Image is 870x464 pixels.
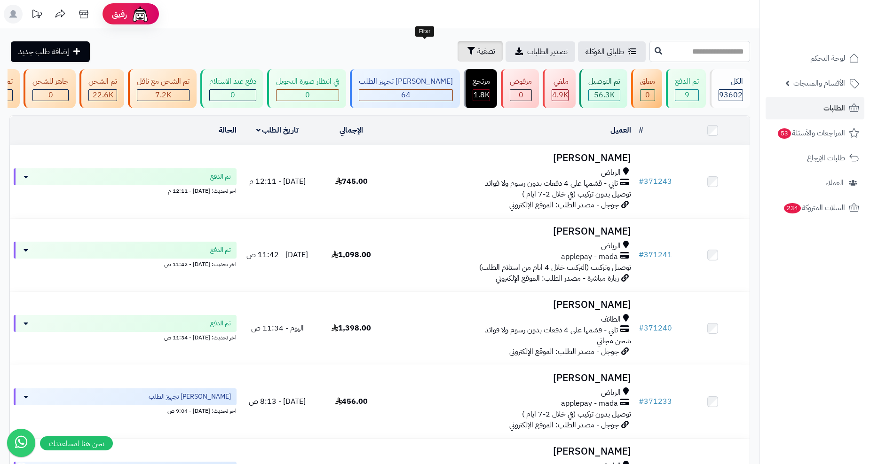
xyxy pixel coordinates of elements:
[256,125,299,136] a: تاريخ الطلب
[766,122,864,144] a: المراجعات والأسئلة53
[392,446,631,457] h3: [PERSON_NAME]
[629,69,664,108] a: معلق 0
[783,203,801,213] span: 234
[332,322,371,334] span: 1,398.00
[719,89,743,101] span: 93602
[597,335,631,346] span: شحن مجاني
[265,69,348,108] a: في انتظار صورة التحويل 0
[78,69,126,108] a: تم الشحن 22.6K
[479,262,631,273] span: توصيل وتركيب (التركيب خلال 4 ايام من استلام الطلب)
[219,125,237,136] a: الحالة
[22,69,78,108] a: جاهز للشحن 0
[685,89,689,101] span: 9
[506,41,575,62] a: تصدير الطلبات
[664,69,708,108] a: تم الدفع 9
[33,90,68,101] div: 0
[585,46,624,57] span: طلباتي المُوكلة
[645,89,650,101] span: 0
[639,396,644,407] span: #
[510,90,531,101] div: 0
[401,89,411,101] span: 64
[14,332,237,342] div: اخر تحديث: [DATE] - 11:34 ص
[639,176,672,187] a: #371243
[137,90,189,101] div: 7223
[610,125,631,136] a: العميل
[601,314,621,325] span: الطائف
[277,90,339,101] div: 0
[719,76,743,87] div: الكل
[230,89,235,101] span: 0
[527,46,568,57] span: تصدير الطلبات
[639,249,644,260] span: #
[777,128,791,139] span: 53
[640,76,655,87] div: معلق
[14,259,237,268] div: اخر تحديث: [DATE] - 11:42 ص
[249,396,306,407] span: [DATE] - 8:13 ص
[210,245,231,255] span: تم الدفع
[499,69,541,108] a: مرفوض 0
[246,249,308,260] span: [DATE] - 11:42 ص
[392,373,631,384] h3: [PERSON_NAME]
[340,125,363,136] a: الإجمالي
[601,167,621,178] span: الرياض
[519,89,523,101] span: 0
[359,76,453,87] div: [PERSON_NAME] تجهيز الطلب
[11,41,90,62] a: إضافة طلب جديد
[522,189,631,200] span: توصيل بدون تركيب (في خلال 2-7 ايام )
[126,69,198,108] a: تم الشحن مع ناقل 7.2K
[210,90,256,101] div: 0
[601,387,621,398] span: الرياض
[522,409,631,420] span: توصيل بدون تركيب (في خلال 2-7 ايام )
[462,69,499,108] a: مرتجع 1.8K
[552,76,569,87] div: ملغي
[639,125,643,136] a: #
[783,201,845,214] span: السلات المتروكة
[509,419,619,431] span: جوجل - مصدر الطلب: الموقع الإلكتروني
[510,76,532,87] div: مرفوض
[777,126,845,140] span: المراجعات والأسئلة
[392,299,631,310] h3: [PERSON_NAME]
[392,226,631,237] h3: [PERSON_NAME]
[305,89,310,101] span: 0
[458,41,503,62] button: تصفية
[578,41,646,62] a: طلباتي المُوكلة
[149,392,231,401] span: [PERSON_NAME] تجهيز الطلب
[766,147,864,169] a: طلبات الإرجاع
[48,89,53,101] span: 0
[89,90,117,101] div: 22597
[32,76,69,87] div: جاهز للشحن
[639,396,672,407] a: #371233
[209,76,256,87] div: دفع عند الاستلام
[766,172,864,194] a: العملاء
[18,46,69,57] span: إضافة طلب جديد
[601,241,621,252] span: الرياض
[392,153,631,164] h3: [PERSON_NAME]
[561,398,618,409] span: applepay - mada
[552,90,568,101] div: 4944
[210,319,231,328] span: تم الدفع
[639,249,672,260] a: #371241
[14,405,237,415] div: اخر تحديث: [DATE] - 9:04 ص
[473,90,490,101] div: 1793
[675,90,698,101] div: 9
[823,102,845,115] span: الطلبات
[639,322,644,334] span: #
[155,89,171,101] span: 7.2K
[496,273,619,284] span: زيارة مباشرة - مصدر الطلب: الموقع الإلكتروني
[198,69,265,108] a: دفع عند الاستلام 0
[335,396,368,407] span: 456.00
[766,97,864,119] a: الطلبات
[639,176,644,187] span: #
[276,76,339,87] div: في انتظار صورة التحويل
[577,69,629,108] a: تم التوصيل 56.3K
[552,89,568,101] span: 4.9K
[509,346,619,357] span: جوجل - مصدر الطلب: الموقع الإلكتروني
[249,176,306,187] span: [DATE] - 12:11 م
[810,52,845,65] span: لوحة التحكم
[348,69,462,108] a: [PERSON_NAME] تجهيز الطلب 64
[473,76,490,87] div: مرتجع
[641,90,655,101] div: 0
[561,252,618,262] span: applepay - mada
[335,176,368,187] span: 745.00
[639,322,672,334] a: #371240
